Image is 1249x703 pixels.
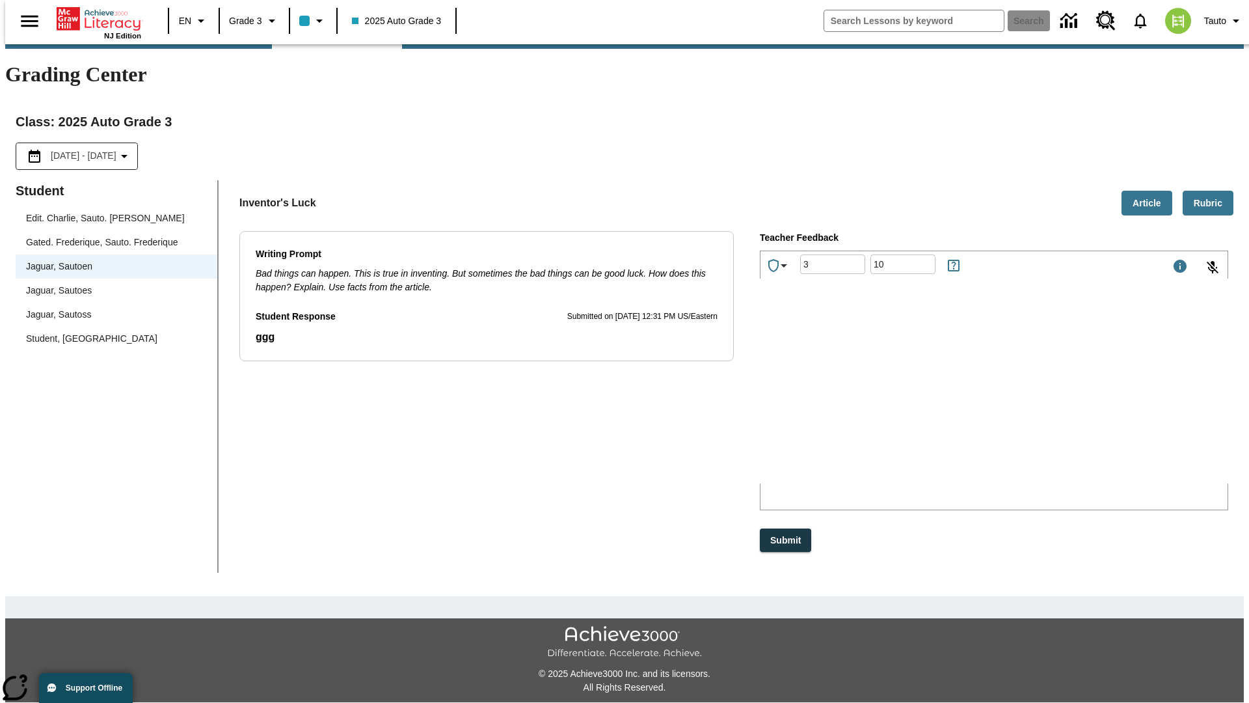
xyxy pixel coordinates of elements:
input: Points: Must be equal to or less than 25. [870,247,935,282]
p: ggg [256,329,718,345]
button: Submit [760,529,811,553]
p: All Rights Reserved. [5,681,1244,695]
a: Notifications [1123,4,1157,38]
button: Achievements [760,253,797,279]
button: Profile/Settings [1199,9,1249,33]
span: EN [179,14,191,28]
div: Edit. Charlie, Sauto. [PERSON_NAME] [26,212,185,225]
img: Achieve3000 Differentiate Accelerate Achieve [547,626,702,659]
button: Article, Will open in new tab [1121,191,1172,216]
div: Jaguar, Sautoen [16,255,217,279]
a: Home [57,6,141,32]
span: [DATE] - [DATE] [51,149,116,163]
p: Student Response [256,329,718,345]
p: Writing Prompt [256,247,718,262]
button: Rubric, Will open in new tab [1183,191,1233,216]
button: Support Offline [39,673,133,703]
img: avatar image [1165,8,1191,34]
span: Support Offline [66,683,122,693]
div: Home [57,5,141,40]
button: Grade: Grade 3, Select a grade [224,9,285,33]
p: Submitted on [DATE] 12:31 PM US/Eastern [567,310,718,324]
span: Tauto [1204,14,1226,28]
input: search field [824,10,1004,31]
div: Student, [GEOGRAPHIC_DATA] [26,332,157,346]
button: Select the date range menu item [21,148,132,164]
button: Click to activate and allow voice recognition [1197,252,1228,283]
span: Grade 3 [229,14,262,28]
div: Gated. Frederique, Sauto. Frederique [26,236,178,249]
button: Select a new avatar [1157,4,1199,38]
h1: Grading Center [5,62,1244,87]
div: Points: Must be equal to or less than 25. [870,255,935,274]
div: Jaguar, Sautoss [16,303,217,327]
h2: Class : 2025 Auto Grade 3 [16,111,1233,132]
p: Teacher Feedback [760,231,1228,245]
p: Student [16,180,217,201]
button: Class color is light blue. Change class color [294,9,332,33]
p: © 2025 Achieve3000 Inc. and its licensors. [5,667,1244,681]
p: Student Response [256,310,336,324]
button: Rules for Earning Points and Achievements, Will open in new tab [941,253,967,279]
a: Resource Center, Will open in new tab [1088,3,1123,38]
button: Language: EN, Select a language [173,9,215,33]
div: Jaguar, Sautoes [16,279,217,303]
span: 2025 Auto Grade 3 [352,14,442,28]
input: Grade: Letters, numbers, %, + and - are allowed. [800,247,865,282]
a: Data Center [1053,3,1088,39]
div: Grade: Letters, numbers, %, + and - are allowed. [800,255,865,274]
div: Jaguar, Sautoen [26,260,92,273]
div: Maximum 1000 characters Press Escape to exit toolbar and use left and right arrow keys to access ... [1172,258,1188,277]
body: Type your response here. [5,10,190,22]
div: Student, [GEOGRAPHIC_DATA] [16,327,217,351]
button: Open side menu [10,2,49,40]
div: Gated. Frederique, Sauto. Frederique [16,230,217,255]
svg: Collapse Date Range Filter [116,148,132,164]
p: Inventor's Luck [239,195,316,211]
div: Edit. Charlie, Sauto. [PERSON_NAME] [16,206,217,230]
div: Jaguar, Sautoes [26,284,92,297]
p: Bad things can happen. This is true in inventing. But sometimes the bad things can be good luck. ... [256,267,718,294]
span: NJ Edition [104,32,141,40]
div: Jaguar, Sautoss [26,308,91,322]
